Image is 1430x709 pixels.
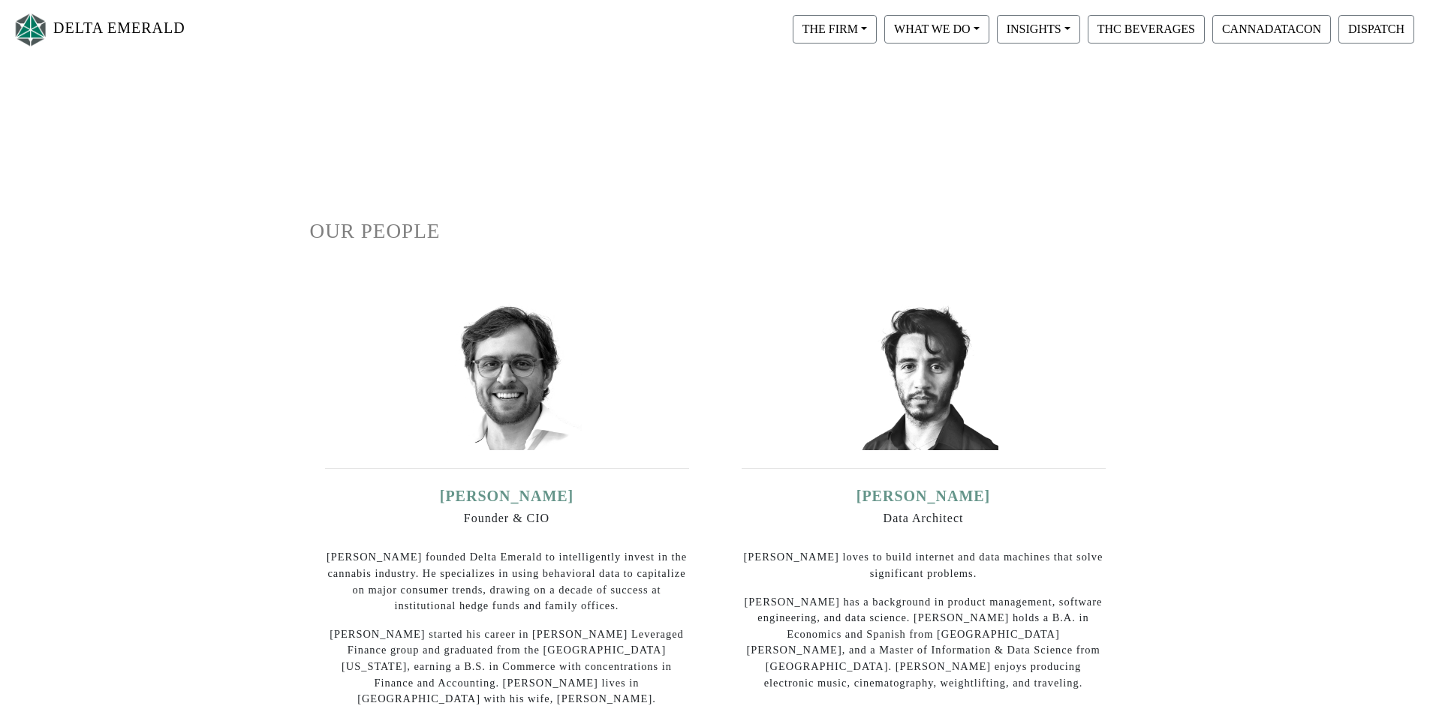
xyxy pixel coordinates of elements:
h1: OUR PEOPLE [310,219,1121,244]
img: Logo [12,10,50,50]
a: DELTA EMERALD [12,6,185,53]
img: ian [432,300,582,450]
button: DISPATCH [1338,15,1414,44]
h6: Data Architect [742,511,1106,525]
button: WHAT WE DO [884,15,989,44]
h6: Founder & CIO [325,511,689,525]
p: [PERSON_NAME] founded Delta Emerald to intelligently invest in the cannabis industry. He speciali... [325,549,689,614]
button: CANNADATACON [1212,15,1331,44]
a: [PERSON_NAME] [856,488,991,504]
button: INSIGHTS [997,15,1080,44]
p: [PERSON_NAME] has a background in product management, software engineering, and data science. [PE... [742,594,1106,692]
p: [PERSON_NAME] started his career in [PERSON_NAME] Leveraged Finance group and graduated from the ... [325,626,689,707]
a: DISPATCH [1335,22,1418,35]
button: THE FIRM [793,15,877,44]
a: [PERSON_NAME] [440,488,574,504]
button: THC BEVERAGES [1088,15,1205,44]
a: THC BEVERAGES [1084,22,1209,35]
img: david [848,300,998,450]
p: [PERSON_NAME] loves to build internet and data machines that solve significant problems. [742,549,1106,581]
a: CANNADATACON [1209,22,1335,35]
